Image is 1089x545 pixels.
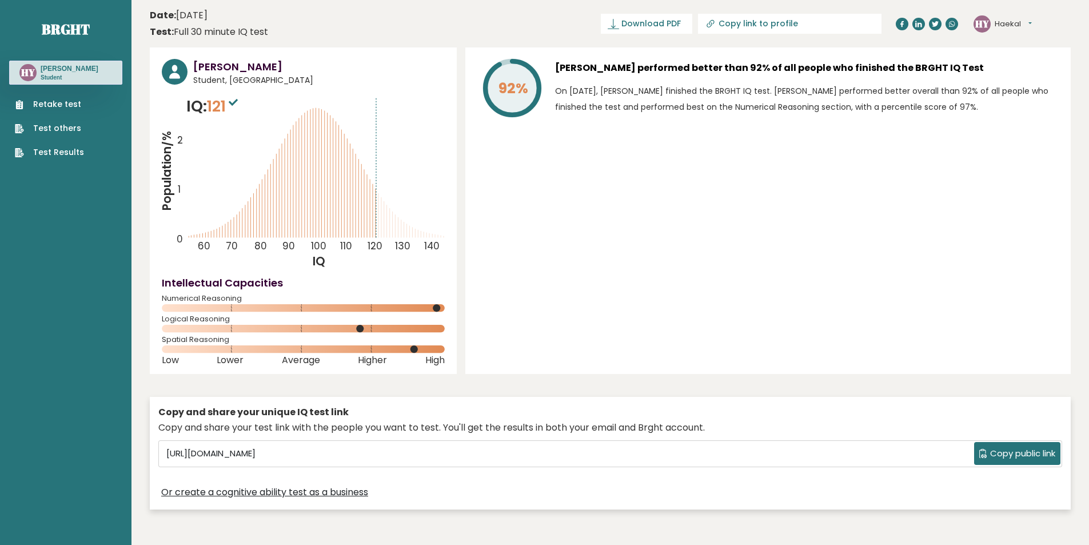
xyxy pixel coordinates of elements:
[555,83,1059,115] p: On [DATE], [PERSON_NAME] finished the BRGHT IQ test. [PERSON_NAME] performed better overall than ...
[601,14,692,34] a: Download PDF
[15,122,84,134] a: Test others
[995,18,1032,30] button: Haekal
[159,131,175,211] tspan: Population/%
[162,337,445,342] span: Spatial Reasoning
[162,358,179,363] span: Low
[340,239,352,253] tspan: 110
[150,25,268,39] div: Full 30 minute IQ test
[177,134,183,148] tspan: 2
[186,95,241,118] p: IQ:
[41,64,98,73] h3: [PERSON_NAME]
[226,239,238,253] tspan: 70
[254,239,267,253] tspan: 80
[162,296,445,301] span: Numerical Reasoning
[193,74,445,86] span: Student, [GEOGRAPHIC_DATA]
[15,98,84,110] a: Retake test
[974,442,1060,465] button: Copy public link
[41,74,98,82] p: Student
[198,239,210,253] tspan: 60
[207,96,241,117] span: 121
[21,66,35,79] text: HY
[177,232,183,246] tspan: 0
[158,405,1062,419] div: Copy and share your unique IQ test link
[313,253,326,269] tspan: IQ
[15,146,84,158] a: Test Results
[358,358,387,363] span: Higher
[498,78,528,98] tspan: 92%
[396,239,411,253] tspan: 130
[150,9,176,22] b: Date:
[282,358,320,363] span: Average
[150,25,174,38] b: Test:
[161,486,368,499] a: Or create a cognitive ability test as a business
[621,18,681,30] span: Download PDF
[162,275,445,291] h4: Intellectual Capacities
[368,239,382,253] tspan: 120
[555,59,1059,77] h3: [PERSON_NAME] performed better than 92% of all people who finished the BRGHT IQ Test
[425,358,445,363] span: High
[158,421,1062,435] div: Copy and share your test link with the people you want to test. You'll get the results in both yo...
[162,317,445,321] span: Logical Reasoning
[282,239,295,253] tspan: 90
[990,447,1055,460] span: Copy public link
[311,239,326,253] tspan: 100
[178,182,181,196] tspan: 1
[424,239,440,253] tspan: 140
[975,17,990,30] text: HY
[150,9,208,22] time: [DATE]
[193,59,445,74] h3: [PERSON_NAME]
[42,20,90,38] a: Brght
[217,358,244,363] span: Lower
